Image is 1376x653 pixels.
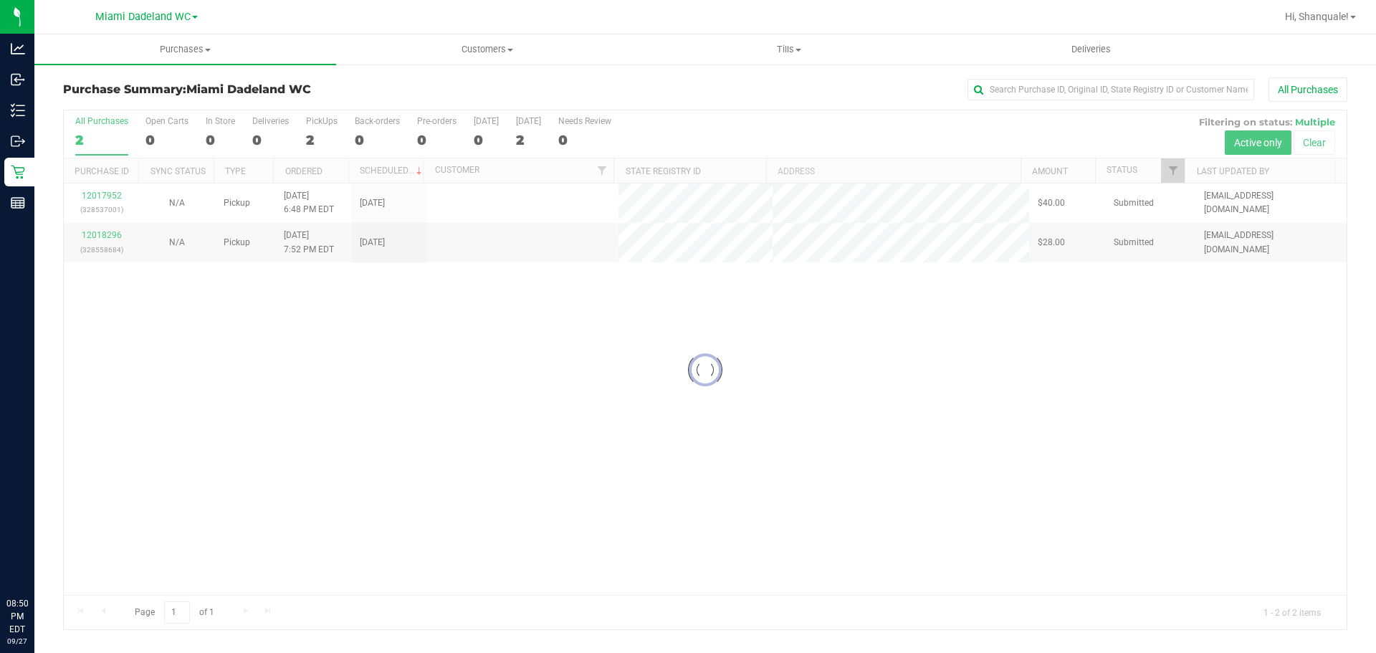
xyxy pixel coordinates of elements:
[186,82,311,96] span: Miami Dadeland WC
[6,636,28,647] p: 09/27
[11,134,25,148] inline-svg: Outbound
[1285,11,1349,22] span: Hi, Shanquale!
[337,43,637,56] span: Customers
[967,79,1254,100] input: Search Purchase ID, Original ID, State Registry ID or Customer Name...
[34,43,336,56] span: Purchases
[1268,77,1347,102] button: All Purchases
[1052,43,1130,56] span: Deliveries
[14,538,57,581] iframe: Resource center
[336,34,638,65] a: Customers
[940,34,1242,65] a: Deliveries
[638,34,940,65] a: Tills
[11,42,25,56] inline-svg: Analytics
[11,165,25,179] inline-svg: Retail
[11,103,25,118] inline-svg: Inventory
[34,34,336,65] a: Purchases
[6,597,28,636] p: 08:50 PM EDT
[95,11,191,23] span: Miami Dadeland WC
[11,72,25,87] inline-svg: Inbound
[63,83,491,96] h3: Purchase Summary:
[639,43,939,56] span: Tills
[11,196,25,210] inline-svg: Reports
